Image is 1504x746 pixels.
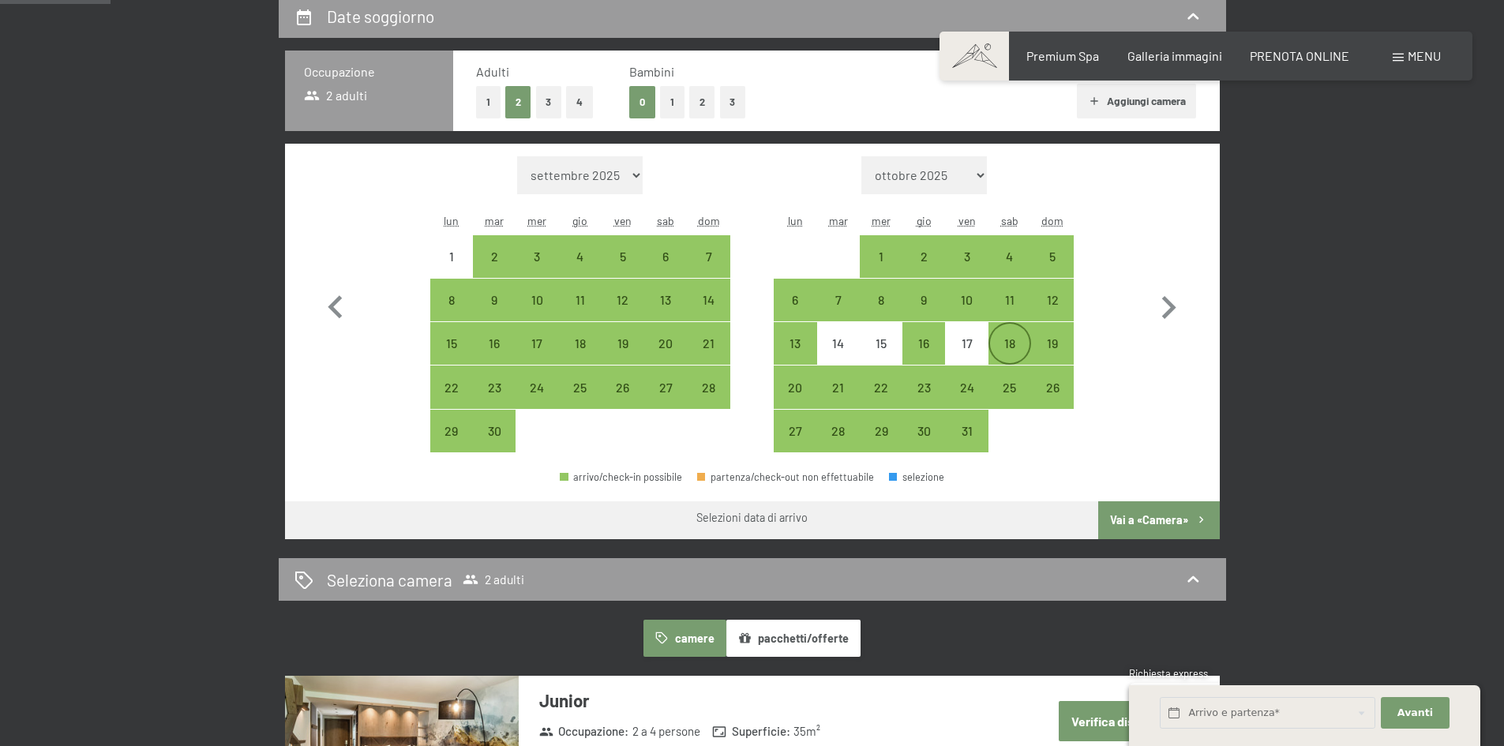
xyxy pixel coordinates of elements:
[474,294,514,333] div: 9
[539,723,629,740] strong: Occupazione :
[516,235,558,278] div: Wed Sep 03 2025
[1098,501,1219,539] button: Vai a «Camera»
[819,337,858,377] div: 14
[947,250,986,290] div: 3
[644,279,687,321] div: arrivo/check-in possibile
[860,279,902,321] div: Wed Oct 08 2025
[603,337,643,377] div: 19
[990,294,1030,333] div: 11
[945,410,988,452] div: arrivo/check-in possibile
[902,279,945,321] div: arrivo/check-in possibile
[474,381,514,421] div: 23
[432,337,471,377] div: 15
[559,235,602,278] div: arrivo/check-in possibile
[861,337,901,377] div: 15
[602,279,644,321] div: arrivo/check-in possibile
[646,294,685,333] div: 13
[793,723,820,740] span: 35 m²
[473,235,516,278] div: arrivo/check-in possibile
[902,322,945,365] div: arrivo/check-in possibile
[688,294,728,333] div: 14
[430,279,473,321] div: Mon Sep 08 2025
[432,425,471,464] div: 29
[1031,279,1074,321] div: Sun Oct 12 2025
[527,214,546,227] abbr: mercoledì
[559,322,602,365] div: arrivo/check-in possibile
[687,322,729,365] div: arrivo/check-in possibile
[945,235,988,278] div: Fri Oct 03 2025
[889,472,944,482] div: selezione
[817,279,860,321] div: Tue Oct 07 2025
[774,366,816,408] div: Mon Oct 20 2025
[629,86,655,118] button: 0
[720,86,746,118] button: 3
[947,425,986,464] div: 31
[945,366,988,408] div: Fri Oct 24 2025
[572,214,587,227] abbr: giovedì
[644,235,687,278] div: Sat Sep 06 2025
[687,279,729,321] div: arrivo/check-in possibile
[947,337,986,377] div: 17
[644,279,687,321] div: Sat Sep 13 2025
[988,322,1031,365] div: Sat Oct 18 2025
[644,322,687,365] div: arrivo/check-in possibile
[516,322,558,365] div: arrivo/check-in possibile
[1033,337,1072,377] div: 19
[861,294,901,333] div: 8
[1033,381,1072,421] div: 26
[1397,706,1433,720] span: Avanti
[474,250,514,290] div: 2
[505,86,531,118] button: 2
[629,64,674,79] span: Bambini
[1250,48,1349,63] a: PRENOTA ONLINE
[559,366,602,408] div: arrivo/check-in possibile
[1077,84,1196,118] button: Aggiungi camera
[774,322,816,365] div: Mon Oct 13 2025
[817,322,860,365] div: Tue Oct 14 2025
[1031,366,1074,408] div: arrivo/check-in possibile
[430,235,473,278] div: Mon Sep 01 2025
[517,250,557,290] div: 3
[819,294,858,333] div: 7
[788,214,803,227] abbr: lunedì
[559,279,602,321] div: arrivo/check-in possibile
[516,279,558,321] div: Wed Sep 10 2025
[860,410,902,452] div: arrivo/check-in possibile
[566,86,593,118] button: 4
[327,6,434,26] h2: Date soggiorno
[817,410,860,452] div: arrivo/check-in possibile
[775,294,815,333] div: 6
[516,235,558,278] div: arrivo/check-in possibile
[430,322,473,365] div: arrivo/check-in possibile
[904,250,943,290] div: 2
[644,322,687,365] div: Sat Sep 20 2025
[817,366,860,408] div: Tue Oct 21 2025
[860,410,902,452] div: Wed Oct 29 2025
[1031,322,1074,365] div: Sun Oct 19 2025
[902,279,945,321] div: Thu Oct 09 2025
[602,366,644,408] div: arrivo/check-in possibile
[872,214,891,227] abbr: mercoledì
[304,63,434,81] h3: Occupazione
[860,235,902,278] div: arrivo/check-in possibile
[1127,48,1222,63] span: Galleria immagini
[473,366,516,408] div: arrivo/check-in possibile
[561,337,600,377] div: 18
[1026,48,1099,63] a: Premium Spa
[1033,294,1072,333] div: 12
[688,250,728,290] div: 7
[902,410,945,452] div: arrivo/check-in possibile
[688,381,728,421] div: 28
[1129,667,1208,680] span: Richiesta express
[444,214,459,227] abbr: lunedì
[632,723,700,740] span: 2 a 4 persone
[1033,250,1072,290] div: 5
[430,366,473,408] div: arrivo/check-in possibile
[559,279,602,321] div: Thu Sep 11 2025
[861,381,901,421] div: 22
[817,279,860,321] div: arrivo/check-in possibile
[473,235,516,278] div: Tue Sep 02 2025
[517,337,557,377] div: 17
[463,572,524,587] span: 2 adulti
